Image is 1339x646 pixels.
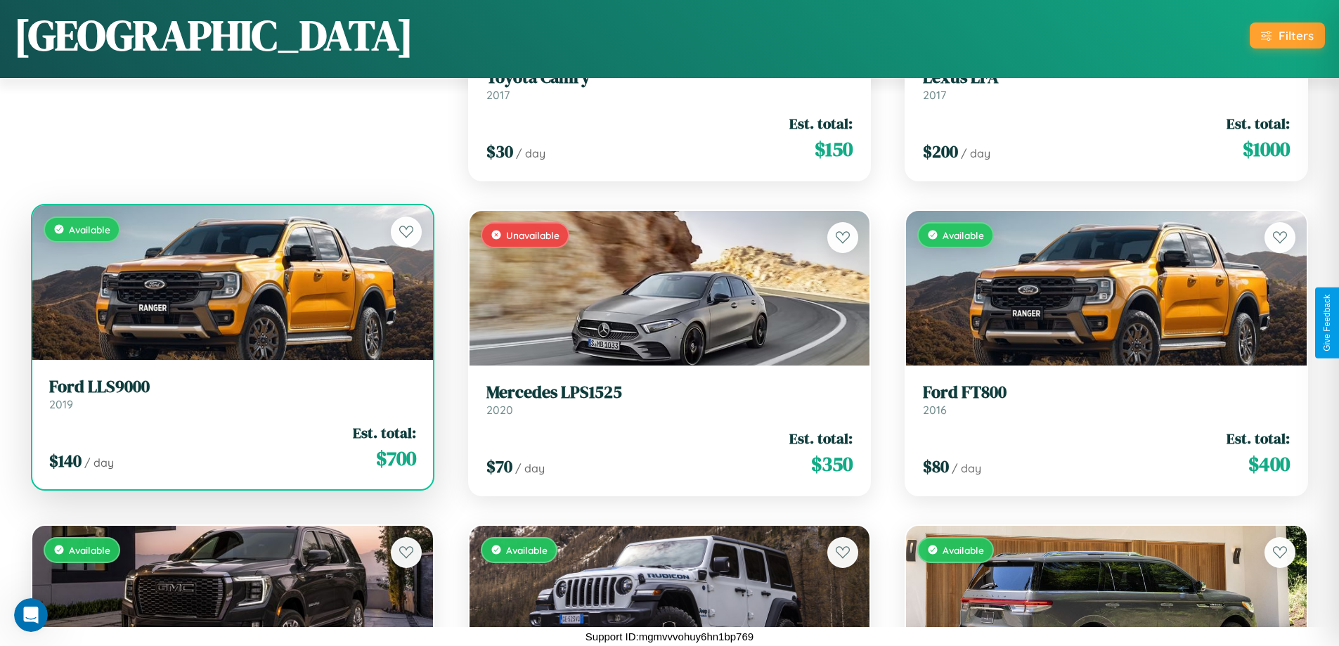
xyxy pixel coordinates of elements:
[515,461,545,475] span: / day
[49,377,416,411] a: Ford LLS90002019
[1279,28,1314,43] div: Filters
[1250,22,1325,49] button: Filters
[353,422,416,443] span: Est. total:
[69,544,110,556] span: Available
[961,146,990,160] span: / day
[586,627,753,646] p: Support ID: mgmvvvohuy6hn1bp769
[1243,135,1290,163] span: $ 1000
[1227,113,1290,134] span: Est. total:
[506,229,559,241] span: Unavailable
[815,135,853,163] span: $ 150
[923,67,1290,102] a: Lexus LFA2017
[506,544,548,556] span: Available
[14,6,413,64] h1: [GEOGRAPHIC_DATA]
[49,449,82,472] span: $ 140
[923,403,947,417] span: 2016
[943,544,984,556] span: Available
[943,229,984,241] span: Available
[923,140,958,163] span: $ 200
[923,382,1290,417] a: Ford FT8002016
[923,88,946,102] span: 2017
[1322,295,1332,351] div: Give Feedback
[811,450,853,478] span: $ 350
[49,397,73,411] span: 2019
[69,224,110,235] span: Available
[516,146,545,160] span: / day
[486,67,853,102] a: Toyota Camry2017
[486,382,853,403] h3: Mercedes LPS1525
[486,403,513,417] span: 2020
[84,456,114,470] span: / day
[486,88,510,102] span: 2017
[952,461,981,475] span: / day
[1248,450,1290,478] span: $ 400
[923,455,949,478] span: $ 80
[789,113,853,134] span: Est. total:
[376,444,416,472] span: $ 700
[923,67,1290,88] h3: Lexus LFA
[486,140,513,163] span: $ 30
[486,455,512,478] span: $ 70
[486,382,853,417] a: Mercedes LPS15252020
[49,377,416,397] h3: Ford LLS9000
[923,382,1290,403] h3: Ford FT800
[789,428,853,448] span: Est. total:
[14,598,48,632] iframe: Intercom live chat
[1227,428,1290,448] span: Est. total:
[486,67,853,88] h3: Toyota Camry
